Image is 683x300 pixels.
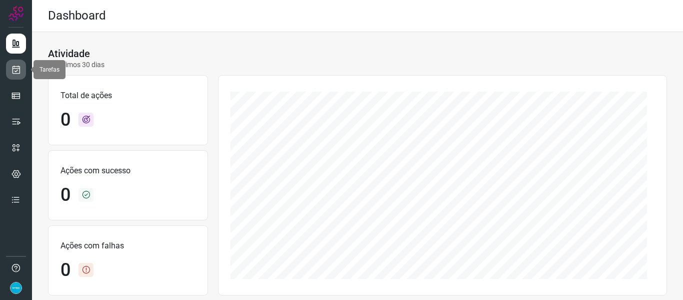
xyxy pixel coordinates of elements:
h1: 0 [60,184,70,206]
img: Logo [8,6,23,21]
p: Total de ações [60,90,195,102]
h1: 0 [60,259,70,281]
p: Ações com falhas [60,240,195,252]
h2: Dashboard [48,9,106,23]
p: Ações com sucesso [60,165,195,177]
h1: 0 [60,109,70,131]
span: Tarefas [39,66,59,73]
h3: Atividade [48,48,90,60]
p: Últimos 30 dias [48,60,104,70]
img: 86fc21c22a90fb4bae6cb495ded7e8f6.png [10,282,22,294]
